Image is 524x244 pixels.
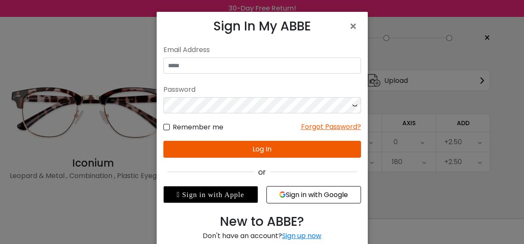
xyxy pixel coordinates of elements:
button: Log In [163,141,361,158]
div: or [163,166,361,178]
div: Sign up now [282,231,321,241]
div: Email Address [163,42,361,58]
div: Sign in with Apple [163,186,258,203]
div: New to ABBE? [163,212,361,231]
button: Sign in with Google [266,186,361,203]
div: Don't have an account? [163,231,361,241]
div: Password [163,82,361,97]
label: Remember me [163,122,223,132]
div: Forgot Password? [301,122,361,132]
